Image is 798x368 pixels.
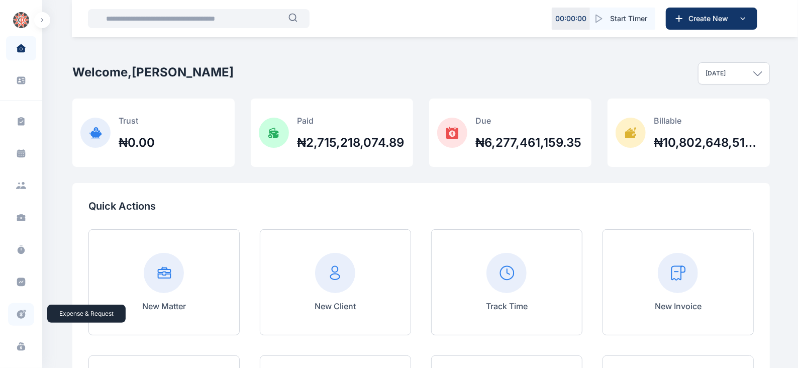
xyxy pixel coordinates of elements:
p: Paid [297,115,404,127]
p: New Matter [142,300,186,312]
h2: Welcome, [PERSON_NAME] [72,64,234,80]
p: Due [475,115,581,127]
span: Start Timer [610,14,647,24]
button: Create New [666,8,757,30]
span: Create New [684,14,737,24]
p: Billable [654,115,762,127]
p: 00 : 00 : 00 [555,14,586,24]
p: Quick Actions [88,199,754,213]
p: [DATE] [706,69,726,77]
p: Track Time [486,300,528,312]
h2: ₦10,802,648,512.19 [654,135,762,151]
p: New Client [315,300,356,312]
h2: ₦2,715,218,074.89 [297,135,404,151]
p: New Invoice [655,300,702,312]
h2: ₦6,277,461,159.35 [475,135,581,151]
h2: ₦0.00 [119,135,155,151]
button: Start Timer [590,8,655,30]
p: Trust [119,115,155,127]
